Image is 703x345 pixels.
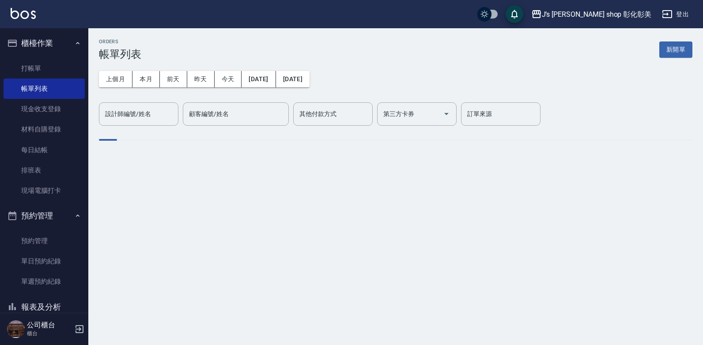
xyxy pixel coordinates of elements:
button: 昨天 [187,71,215,87]
button: 預約管理 [4,204,85,227]
button: 上個月 [99,71,132,87]
button: J’s [PERSON_NAME] shop 彰化彰美 [528,5,655,23]
h5: 公司櫃台 [27,321,72,330]
button: 前天 [160,71,187,87]
button: save [506,5,523,23]
button: 本月 [132,71,160,87]
img: Person [7,320,25,338]
button: 今天 [215,71,242,87]
a: 單日預約紀錄 [4,251,85,271]
a: 打帳單 [4,58,85,79]
button: [DATE] [276,71,310,87]
button: 新開單 [659,41,692,58]
a: 新開單 [659,45,692,53]
a: 每日結帳 [4,140,85,160]
a: 材料自購登錄 [4,119,85,139]
p: 櫃台 [27,330,72,337]
button: Open [439,107,454,121]
a: 排班表 [4,160,85,180]
button: 登出 [658,6,692,22]
h3: 帳單列表 [99,48,141,60]
a: 現金收支登錄 [4,99,85,119]
h2: ORDERS [99,39,141,45]
button: [DATE] [242,71,276,87]
a: 帳單列表 [4,79,85,99]
a: 預約管理 [4,231,85,251]
div: J’s [PERSON_NAME] shop 彰化彰美 [542,9,652,20]
a: 單週預約紀錄 [4,271,85,292]
a: 現場電腦打卡 [4,180,85,201]
button: 報表及分析 [4,296,85,319]
img: Logo [11,8,36,19]
button: 櫃檯作業 [4,32,85,55]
